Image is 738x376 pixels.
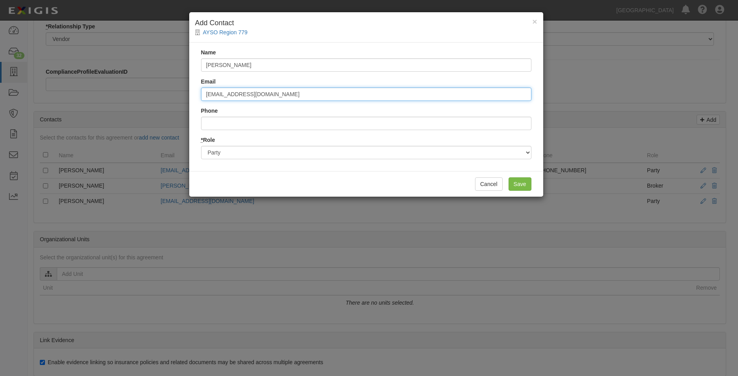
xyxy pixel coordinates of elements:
label: Name [201,48,216,56]
label: Email [201,78,216,86]
input: Save [509,177,531,191]
h4: Add Contact [195,18,537,28]
a: AYSO Region 779 [203,29,248,35]
label: Phone [201,107,218,115]
label: Role [201,136,215,144]
button: Cancel [475,177,503,191]
span: × [532,17,537,26]
button: Close [532,17,537,26]
abbr: required [201,137,203,143]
